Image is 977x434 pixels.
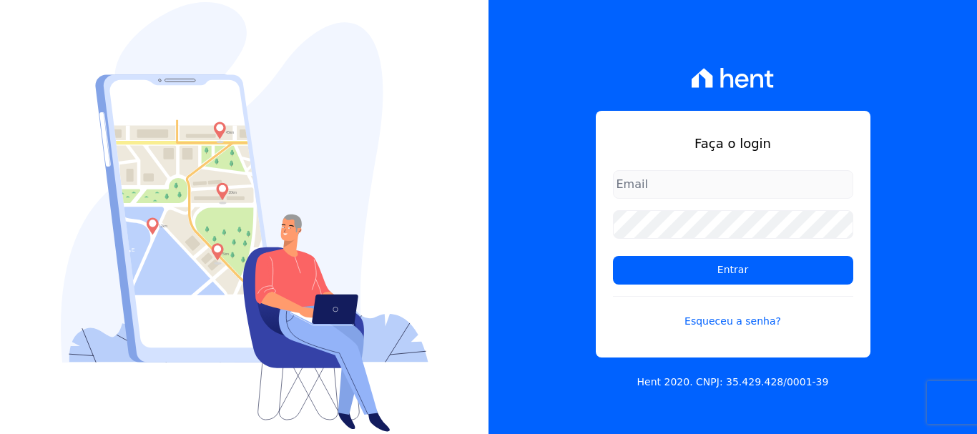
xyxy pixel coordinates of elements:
[613,296,853,329] a: Esqueceu a senha?
[613,170,853,199] input: Email
[637,375,829,390] p: Hent 2020. CNPJ: 35.429.428/0001-39
[61,2,428,432] img: Login
[613,134,853,153] h1: Faça o login
[613,256,853,285] input: Entrar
